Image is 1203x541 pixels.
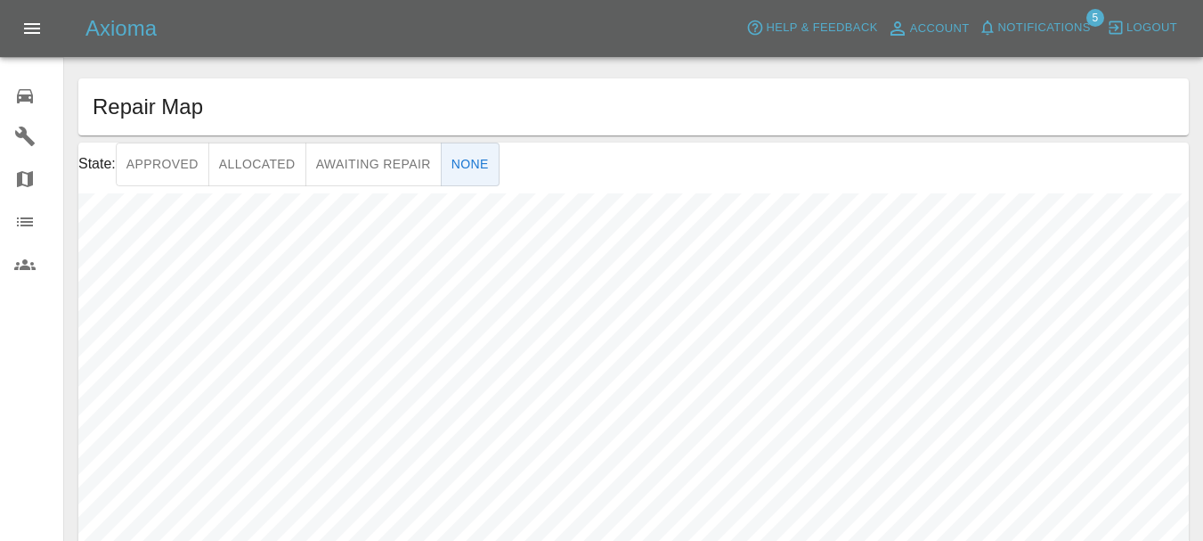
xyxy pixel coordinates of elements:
[1086,9,1104,27] span: 5
[1126,18,1177,38] span: Logout
[974,14,1095,42] button: Notifications
[766,18,877,38] span: Help & Feedback
[441,143,500,186] button: None
[78,143,500,186] div: State:
[882,14,974,43] a: Account
[910,19,970,39] span: Account
[1102,14,1182,42] button: Logout
[305,143,442,186] button: Awaiting Repair
[998,18,1091,38] span: Notifications
[11,7,53,50] button: Open drawer
[208,143,306,186] button: Allocated
[742,14,882,42] button: Help & Feedback
[116,143,209,186] button: Approved
[85,14,157,43] h5: Axioma
[93,93,203,121] h1: Repair Map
